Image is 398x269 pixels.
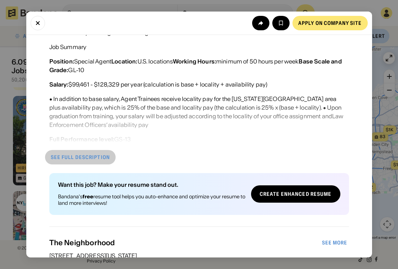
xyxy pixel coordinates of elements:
[49,94,349,129] div: • In addition to base salary, Agent Trainees receive locality pay for the [US_STATE][GEOGRAPHIC_D...
[49,58,74,65] div: Position:
[58,182,245,188] div: Want this job? Make your resume stand out.
[49,80,268,89] div: $99,461 - $128,329 per year (calculation is base + locality + availability pay)
[82,193,93,200] b: free
[49,81,68,88] div: Salary:
[260,191,332,197] div: Create Enhanced Resume
[298,21,362,26] div: Apply on company site
[49,57,349,74] div: Special Agent U.S. locations minimum of 50 hours per week GL-10
[49,253,349,259] div: [STREET_ADDRESS][US_STATE]
[49,43,87,51] div: Job Summary
[49,136,115,143] div: Full Performance level:
[111,58,137,65] div: Location:
[173,58,216,65] div: Working Hours:
[51,155,110,160] div: See full description
[58,193,245,206] div: Bandana's resume tool helps you auto-enhance and optimize your resume to land more interviews!
[31,16,45,30] button: Close
[49,135,131,144] div: GS-13
[49,238,321,247] div: The Neighborhood
[322,240,348,245] div: See more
